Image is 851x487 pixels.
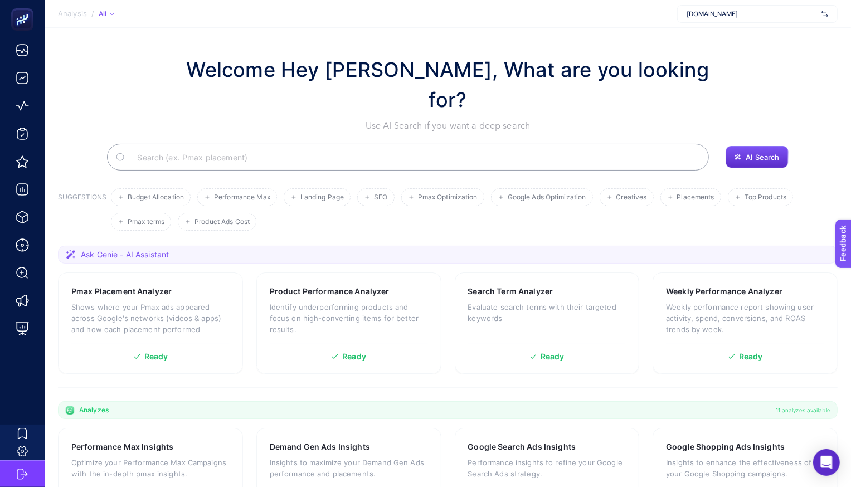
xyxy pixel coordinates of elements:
[128,218,164,226] span: Pmax terms
[58,9,87,18] span: Analysis
[776,406,830,415] span: 11 analyzes available
[342,353,366,361] span: Ready
[687,9,817,18] span: [DOMAIN_NAME]
[666,301,824,335] p: Weekly performance report showing user activity, spend, conversions, and ROAS trends by week.
[81,249,169,260] span: Ask Genie - AI Assistant
[256,272,441,374] a: Product Performance AnalyzerIdentify underperforming products and focus on high-converting items ...
[746,153,779,162] span: AI Search
[175,55,721,115] h1: Welcome Hey [PERSON_NAME], What are you looking for?
[58,193,106,231] h3: SUGGESTIONS
[616,193,647,202] span: Creatives
[270,301,428,335] p: Identify underperforming products and focus on high-converting items for better results.
[128,193,184,202] span: Budget Allocation
[71,457,230,479] p: Optimize your Performance Max Campaigns with the in-depth pmax insights.
[71,441,173,452] h3: Performance Max Insights
[194,218,250,226] span: Product Ads Cost
[144,353,168,361] span: Ready
[58,272,243,374] a: Pmax Placement AnalyzerShows where your Pmax ads appeared across Google's networks (videos & apps...
[541,353,565,361] span: Ready
[677,193,714,202] span: Placements
[468,441,576,452] h3: Google Search Ads Insights
[666,286,782,297] h3: Weekly Performance Analyzer
[508,193,586,202] span: Google Ads Optimization
[7,3,42,12] span: Feedback
[128,142,700,173] input: Search
[300,193,344,202] span: Landing Page
[214,193,270,202] span: Performance Max
[726,146,788,168] button: AI Search
[739,353,763,361] span: Ready
[455,272,640,374] a: Search Term AnalyzerEvaluate search terms with their targeted keywordsReady
[71,286,172,297] h3: Pmax Placement Analyzer
[270,441,370,452] h3: Demand Gen Ads Insights
[270,286,390,297] h3: Product Performance Analyzer
[468,457,626,479] p: Performance insights to refine your Google Search Ads strategy.
[468,301,626,324] p: Evaluate search terms with their targeted keywords
[374,193,387,202] span: SEO
[270,457,428,479] p: Insights to maximize your Demand Gen Ads performance and placements.
[175,119,721,133] p: Use AI Search if you want a deep search
[813,449,840,476] div: Open Intercom Messenger
[666,441,785,452] h3: Google Shopping Ads Insights
[745,193,786,202] span: Top Products
[653,272,838,374] a: Weekly Performance AnalyzerWeekly performance report showing user activity, spend, conversions, a...
[468,286,553,297] h3: Search Term Analyzer
[821,8,828,20] img: svg%3e
[71,301,230,335] p: Shows where your Pmax ads appeared across Google's networks (videos & apps) and how each placemen...
[418,193,478,202] span: Pmax Optimization
[91,9,94,18] span: /
[99,9,114,18] div: All
[79,406,109,415] span: Analyzes
[666,457,824,479] p: Insights to enhance the effectiveness of your Google Shopping campaigns.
